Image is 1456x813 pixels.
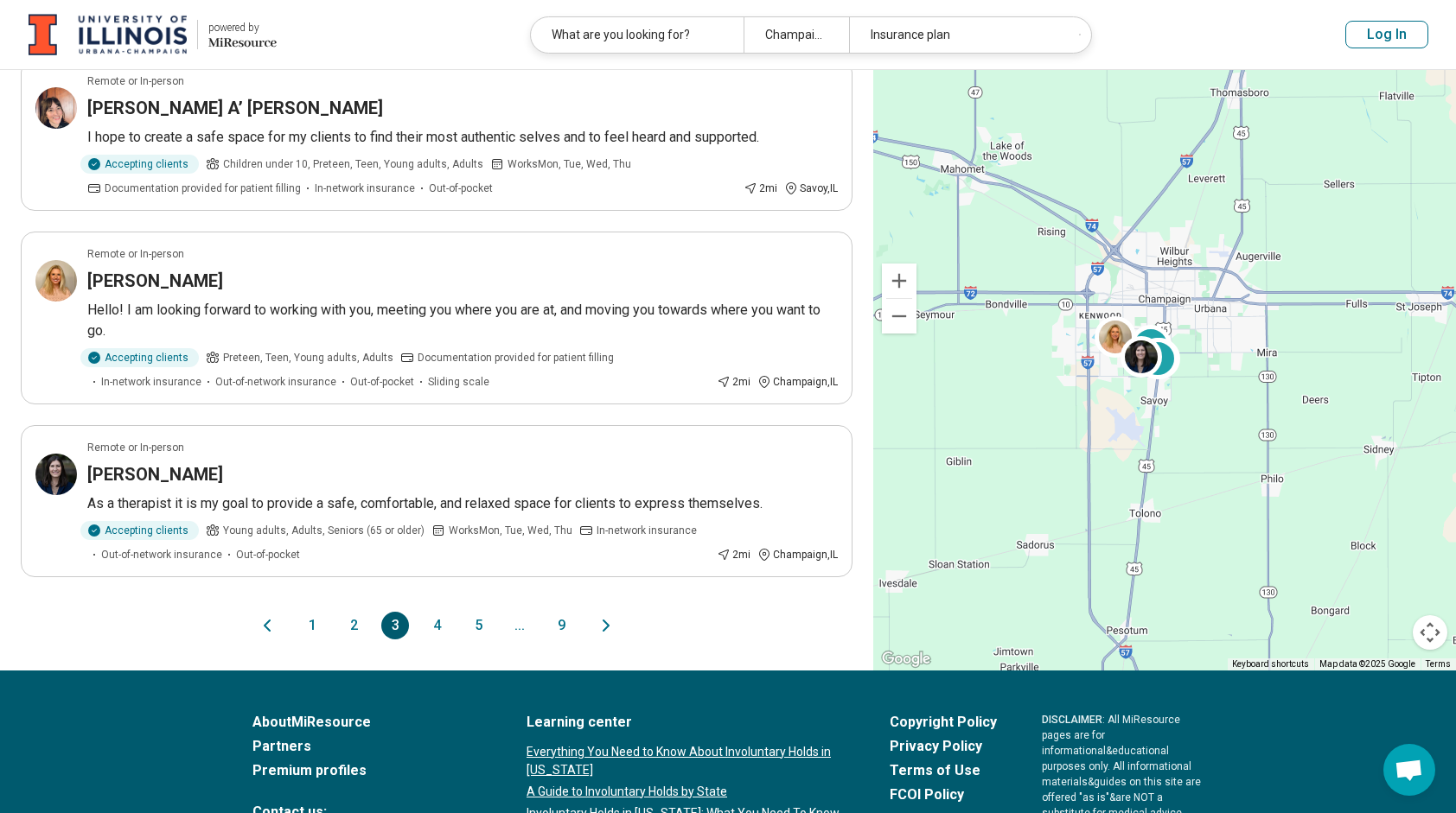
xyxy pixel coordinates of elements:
[80,155,199,174] div: Accepting clients
[418,350,614,365] span: Documentation provided for patient filling
[596,612,616,639] button: Next page
[28,14,277,55] a: University of Illinois at Urbana-Champaignpowered by
[29,14,187,55] img: University of Illinois at Urbana-Champaign
[208,20,277,35] div: powered by
[717,547,750,562] div: 2 mi
[315,181,415,196] span: In-network insurance
[1042,714,1102,726] span: DISCLAIMER
[784,181,838,196] div: Savoy , IL
[223,523,425,538] span: Young adults, Adults, Seniors (65 or older)
[744,181,777,196] div: 2 mi
[882,299,916,333] button: Zoom out
[464,612,492,639] button: 5
[429,181,493,196] span: Out-of-pocket
[80,348,199,367] div: Accepting clients
[87,127,838,148] p: I hope to create a safe space for my clients to find their most authentic selves and to feel hear...
[1413,615,1447,650] button: Map camera controls
[717,374,750,390] div: 2 mi
[527,743,845,779] a: Everything You Need to Know About Involuntary Holds in [US_STATE]
[87,300,838,341] p: Hello! I am looking forward to working with you, meeting you where you are at, and moving you tow...
[890,760,997,781] a: Terms of Use
[508,156,631,172] span: Works Mon, Tue, Wed, Thu
[757,374,838,390] div: Champaign , IL
[878,648,935,670] a: Open this area in Google Maps (opens a new window)
[252,760,482,781] a: Premium profiles
[757,547,838,562] div: Champaign , IL
[252,736,482,757] a: Partners
[87,440,184,455] p: Remote or In-person
[87,493,838,514] p: As a therapist it is my goal to provide a safe, comfortable, and relaxed space for clients to exp...
[1130,324,1172,365] div: 4
[527,783,845,801] a: A Guide to Involuntary Holds by State
[1383,744,1435,796] div: Open chat
[252,712,482,733] a: AboutMiResource
[1232,658,1309,670] button: Keyboard shortcuts
[257,612,278,639] button: Previous page
[215,374,336,390] span: Out-of-network insurance
[878,648,935,670] img: Google
[223,350,393,365] span: Preteen, Teen, Young adults, Adults
[597,523,697,538] span: In-network insurance
[890,736,997,757] a: Privacy Policy
[547,612,575,639] button: 9
[1426,659,1451,669] a: Terms (opens in new tab)
[350,374,414,390] span: Out-of-pocket
[236,547,300,562] span: Out-of-pocket
[340,612,367,639] button: 2
[849,17,1062,53] div: Insurance plan
[1319,659,1415,669] span: Map data ©2025 Google
[882,264,916,298] button: Zoom in
[87,73,184,89] p: Remote or In-person
[87,462,223,486] h3: [PERSON_NAME]
[527,712,845,733] a: Learning center
[1345,21,1428,48] button: Log In
[449,523,572,538] span: Works Mon, Tue, Wed, Thu
[87,246,184,262] p: Remote or In-person
[223,156,483,172] span: Children under 10, Preteen, Teen, Young adults, Adults
[744,17,850,53] div: Champaign, [GEOGRAPHIC_DATA]
[298,612,326,639] button: 1
[506,612,533,639] span: ...
[87,96,383,120] h3: [PERSON_NAME] A’ [PERSON_NAME]
[101,374,201,390] span: In-network insurance
[890,784,997,805] a: FCOI Policy
[105,181,301,196] span: Documentation provided for patient filling
[428,374,489,390] span: Sliding scale
[87,269,223,293] h3: [PERSON_NAME]
[381,612,409,639] button: 3
[423,612,450,639] button: 4
[80,521,199,540] div: Accepting clients
[101,547,222,562] span: Out-of-network insurance
[531,17,744,53] div: What are you looking for?
[890,712,997,733] a: Copyright Policy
